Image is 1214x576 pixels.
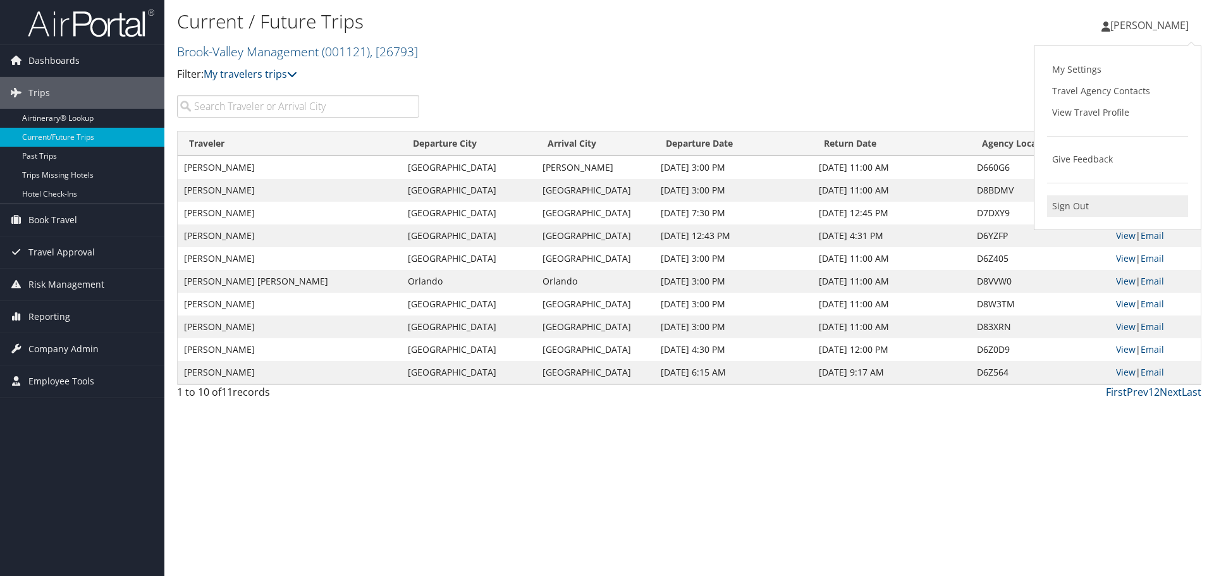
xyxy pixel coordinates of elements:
td: [PERSON_NAME] [178,338,402,361]
a: Email [1141,275,1164,287]
td: | [1110,224,1201,247]
a: Email [1141,366,1164,378]
td: [PERSON_NAME] [178,316,402,338]
a: View [1116,252,1136,264]
td: [DATE] 7:30 PM [654,202,813,224]
span: Book Travel [28,204,77,236]
td: D83XRN [971,316,1110,338]
a: View [1116,230,1136,242]
th: Return Date: activate to sort column ascending [812,132,970,156]
a: Sign Out [1047,195,1188,217]
a: Brook-Valley Management [177,43,418,60]
td: [DATE] 3:00 PM [654,156,813,179]
td: [PERSON_NAME] [178,224,402,247]
td: [DATE] 4:31 PM [812,224,970,247]
span: Company Admin [28,333,99,365]
td: [DATE] 4:30 PM [654,338,813,361]
td: D660G6 [971,156,1110,179]
a: Email [1141,343,1164,355]
td: [DATE] 11:00 AM [812,293,970,316]
a: Last [1182,385,1201,399]
td: [PERSON_NAME] [178,156,402,179]
td: [GEOGRAPHIC_DATA] [402,293,536,316]
td: [PERSON_NAME] [PERSON_NAME] [178,270,402,293]
a: 1 [1148,385,1154,399]
a: Email [1141,252,1164,264]
td: D8VVW0 [971,270,1110,293]
td: [PERSON_NAME] [178,179,402,202]
a: My travelers trips [204,67,297,81]
span: Travel Approval [28,236,95,268]
td: | [1110,293,1201,316]
span: Trips [28,77,50,109]
td: [DATE] 3:00 PM [654,316,813,338]
td: D6Z564 [971,361,1110,384]
td: [GEOGRAPHIC_DATA] [536,316,654,338]
a: Next [1160,385,1182,399]
td: [DATE] 11:00 AM [812,270,970,293]
a: View [1116,366,1136,378]
span: , [ 26793 ] [370,43,418,60]
th: Traveler: activate to sort column ascending [178,132,402,156]
span: [PERSON_NAME] [1110,18,1189,32]
a: Email [1141,298,1164,310]
span: ( 001121 ) [322,43,370,60]
td: [GEOGRAPHIC_DATA] [402,247,536,270]
a: Email [1141,321,1164,333]
td: [GEOGRAPHIC_DATA] [402,361,536,384]
span: Dashboards [28,45,80,77]
td: D8W3TM [971,293,1110,316]
td: [GEOGRAPHIC_DATA] [402,156,536,179]
a: Prev [1127,385,1148,399]
span: Reporting [28,301,70,333]
a: View [1116,275,1136,287]
a: View [1116,321,1136,333]
p: Filter: [177,66,860,83]
td: [GEOGRAPHIC_DATA] [536,338,654,361]
td: [PERSON_NAME] [536,156,654,179]
td: D7DXY9 [971,202,1110,224]
td: [GEOGRAPHIC_DATA] [402,202,536,224]
span: Risk Management [28,269,104,300]
td: | [1110,361,1201,384]
a: Give Feedback [1047,149,1188,170]
td: [DATE] 11:00 AM [812,156,970,179]
td: [GEOGRAPHIC_DATA] [402,179,536,202]
a: First [1106,385,1127,399]
span: Employee Tools [28,365,94,397]
a: View [1116,298,1136,310]
div: 1 to 10 of records [177,384,419,406]
td: [GEOGRAPHIC_DATA] [536,202,654,224]
td: [DATE] 3:00 PM [654,247,813,270]
a: [PERSON_NAME] [1101,6,1201,44]
td: [DATE] 6:15 AM [654,361,813,384]
td: [DATE] 12:43 PM [654,224,813,247]
td: Orlando [402,270,536,293]
td: [DATE] 12:00 PM [812,338,970,361]
td: D8BDMV [971,179,1110,202]
td: [PERSON_NAME] [178,293,402,316]
td: | [1110,338,1201,361]
td: [GEOGRAPHIC_DATA] [536,179,654,202]
td: [GEOGRAPHIC_DATA] [536,293,654,316]
td: [DATE] 3:00 PM [654,270,813,293]
td: [PERSON_NAME] [178,247,402,270]
td: | [1110,247,1201,270]
td: [GEOGRAPHIC_DATA] [402,224,536,247]
a: View Travel Profile [1047,102,1188,123]
a: 2 [1154,385,1160,399]
th: Departure City: activate to sort column ascending [402,132,536,156]
td: [GEOGRAPHIC_DATA] [402,316,536,338]
td: [GEOGRAPHIC_DATA] [536,361,654,384]
a: Email [1141,230,1164,242]
h1: Current / Future Trips [177,8,860,35]
span: 11 [221,385,233,399]
td: | [1110,316,1201,338]
td: [DATE] 11:00 AM [812,247,970,270]
th: Agency Locator: activate to sort column ascending [971,132,1110,156]
input: Search Traveler or Arrival City [177,95,419,118]
th: Arrival City: activate to sort column ascending [536,132,654,156]
td: [DATE] 3:00 PM [654,179,813,202]
td: | [1110,270,1201,293]
td: [PERSON_NAME] [178,361,402,384]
